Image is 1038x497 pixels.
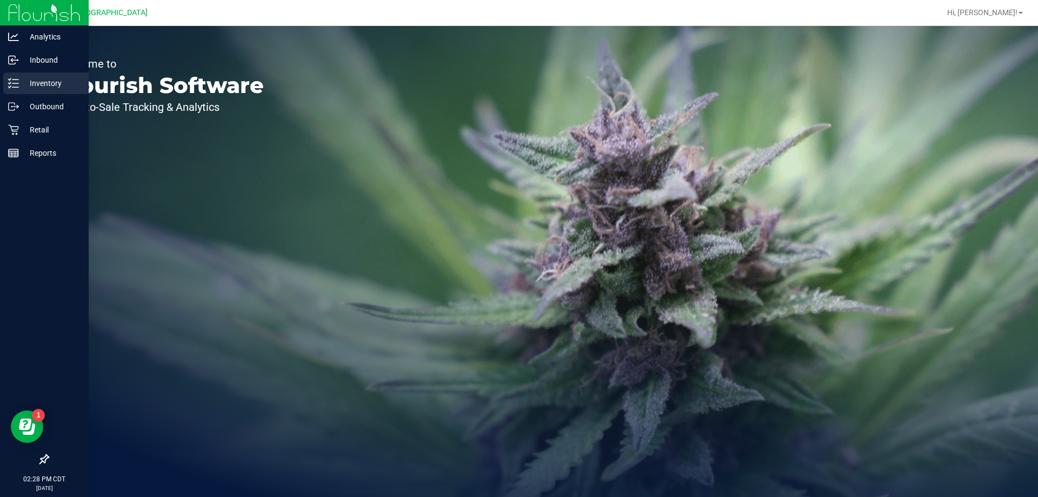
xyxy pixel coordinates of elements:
[8,55,19,65] inline-svg: Inbound
[8,31,19,42] inline-svg: Analytics
[5,484,84,492] p: [DATE]
[19,123,84,136] p: Retail
[5,474,84,484] p: 02:28 PM CDT
[947,8,1017,17] span: Hi, [PERSON_NAME]!
[58,58,264,69] p: Welcome to
[8,101,19,112] inline-svg: Outbound
[19,30,84,43] p: Analytics
[58,102,264,112] p: Seed-to-Sale Tracking & Analytics
[8,78,19,89] inline-svg: Inventory
[19,147,84,160] p: Reports
[58,75,264,96] p: Flourish Software
[74,8,148,17] span: [GEOGRAPHIC_DATA]
[19,77,84,90] p: Inventory
[19,54,84,67] p: Inbound
[32,409,45,422] iframe: Resource center unread badge
[11,410,43,443] iframe: Resource center
[19,100,84,113] p: Outbound
[8,124,19,135] inline-svg: Retail
[8,148,19,158] inline-svg: Reports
